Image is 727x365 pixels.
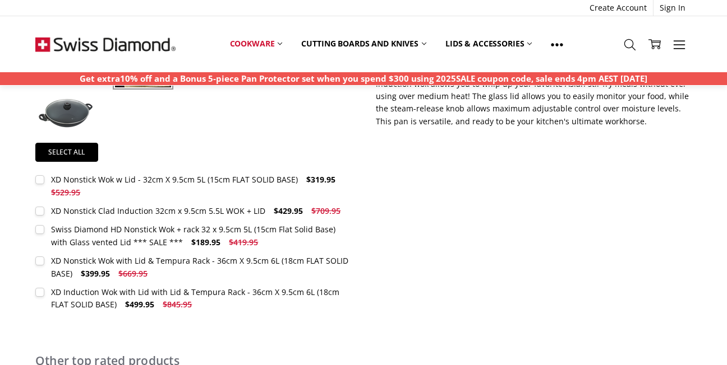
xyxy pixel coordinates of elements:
a: Show All [541,31,573,57]
span: $189.95 [191,237,220,247]
div: XD Induction Wok with Lid with Lid & Tempura Rack - 36cm X 9.5cm 6L (18cm FLAT SOLID BASE) [51,287,339,310]
img: Free Shipping On Every Order [35,16,176,72]
img: XD Induction Wok with Lid with Lid & Tempura Rack - 36cm X 9.5cm 6L (18cm FLAT SOLID BASE) [38,98,94,128]
span: $429.95 [274,205,303,216]
span: $499.95 [125,299,154,310]
a: Cutting boards and knives [292,31,436,56]
a: Lids & Accessories [436,31,541,56]
span: $709.95 [311,205,341,216]
span: $419.95 [229,237,258,247]
a: Cookware [220,31,292,56]
span: $529.95 [51,187,80,198]
span: $399.95 [81,268,110,279]
div: Swiss Diamond HD Nonstick Wok + rack 32 x 9.5cm 5L (15cm Flat Solid Base) with Glass vented Lid *... [51,224,335,247]
div: XD Nonstick Clad Induction 32cm x 9.5cm 5.5L WOK + LID [51,205,265,216]
span: $845.95 [163,299,192,310]
div: XD Nonstick Wok with Lid & Tempura Rack - 36cm X 9.5cm 6L (18cm FLAT SOLID BASE) [51,255,348,278]
div: XD Nonstick Wok w Lid - 32cm X 9.5cm 5L (15cm FLAT SOLID BASE) [51,174,298,185]
a: Select all [35,143,98,162]
span: $319.95 [306,174,335,185]
p: Get extra10% off and a Bonus 5-piece Pan Protector set when you spend $300 using 2025SALE coupon ... [80,72,647,85]
span: $669.95 [118,268,148,279]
